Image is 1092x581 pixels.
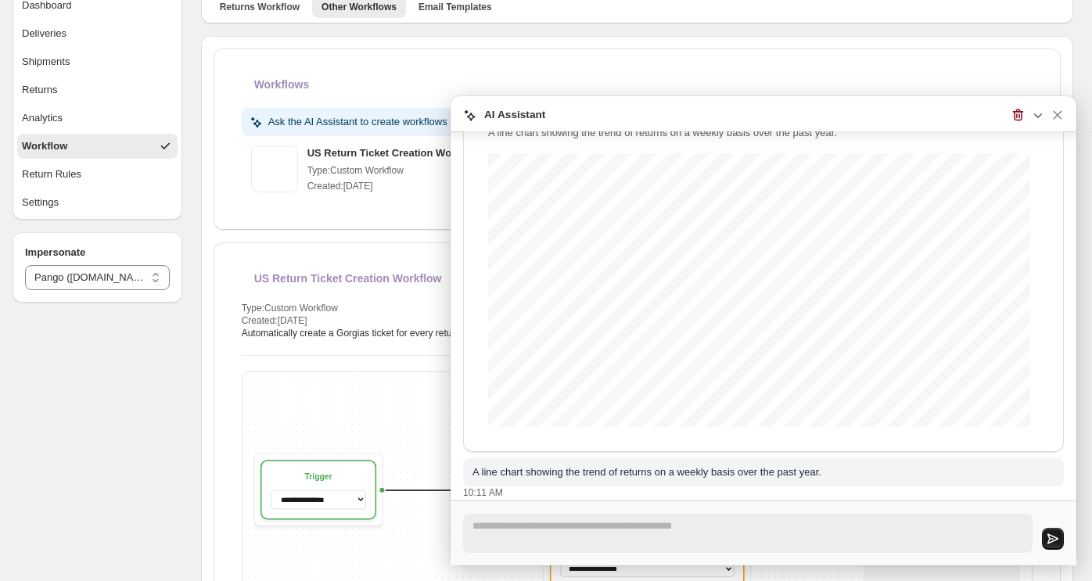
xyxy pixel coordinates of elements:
[17,134,178,159] button: Workflow
[254,77,310,92] h2: Workflows
[254,271,442,286] h2: US Return Ticket Creation Workflow
[22,195,59,210] span: Settings
[488,125,1039,141] p: A line chart showing the trend of returns on a weekly basis over the past year.
[307,180,1023,192] p: Created: [DATE]
[22,138,67,154] span: Workflow
[22,110,63,126] span: Analytics
[25,245,170,260] h4: Impersonate
[22,54,70,70] span: Shipments
[242,327,1033,339] p: Automatically create a Gorgias ticket for every return from the [GEOGRAPHIC_DATA]
[17,77,178,102] button: Returns
[22,26,66,41] span: Deliveries
[484,107,545,124] h3: AI Assistant
[17,106,178,131] button: Analytics
[17,162,178,187] button: Return Rules
[321,1,397,13] span: Other Workflows
[268,114,484,130] p: Ask the AI Assistant to create workflows for you.
[220,1,300,13] span: Returns Workflow
[17,49,178,74] button: Shipments
[17,21,178,46] button: Deliveries
[463,486,503,499] p: 10:11 AM
[418,1,492,13] span: Email Templates
[242,314,1033,327] p: Created: [DATE]
[307,145,1023,161] h3: US Return Ticket Creation Workflow
[472,464,1054,480] p: A line chart showing the trend of returns on a weekly basis over the past year.
[242,302,1033,314] p: Type: Custom Workflow
[254,454,383,525] div: Trigger
[22,167,81,182] span: Return Rules
[17,190,178,215] button: Settings
[304,471,332,482] div: Trigger
[22,82,58,98] span: Returns
[307,164,1023,177] p: Type: Custom Workflow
